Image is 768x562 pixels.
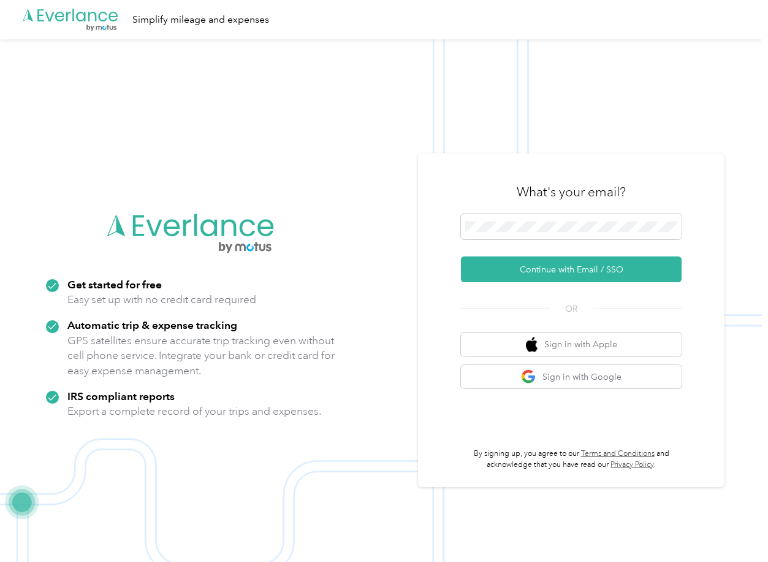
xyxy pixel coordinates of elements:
a: Privacy Policy [610,460,654,469]
strong: IRS compliant reports [67,390,175,402]
span: OR [550,302,593,315]
button: apple logoSign in with Apple [461,333,682,356]
div: Simplify mileage and expenses [132,12,269,28]
button: Continue with Email / SSO [461,256,682,282]
iframe: Everlance-gr Chat Button Frame [699,493,768,562]
p: GPS satellites ensure accurate trip tracking even without cell phone service. Integrate your bank... [67,333,335,379]
strong: Get started for free [67,278,162,291]
p: Export a complete record of your trips and expenses. [67,404,321,419]
img: apple logo [526,337,538,352]
button: google logoSign in with Google [461,365,682,389]
strong: Automatic trip & expense tracking [67,318,237,331]
p: Easy set up with no credit card required [67,292,256,307]
p: By signing up, you agree to our and acknowledge that you have read our . [461,448,682,470]
a: Terms and Conditions [581,449,655,458]
h3: What's your email? [517,183,626,201]
img: google logo [521,369,536,385]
